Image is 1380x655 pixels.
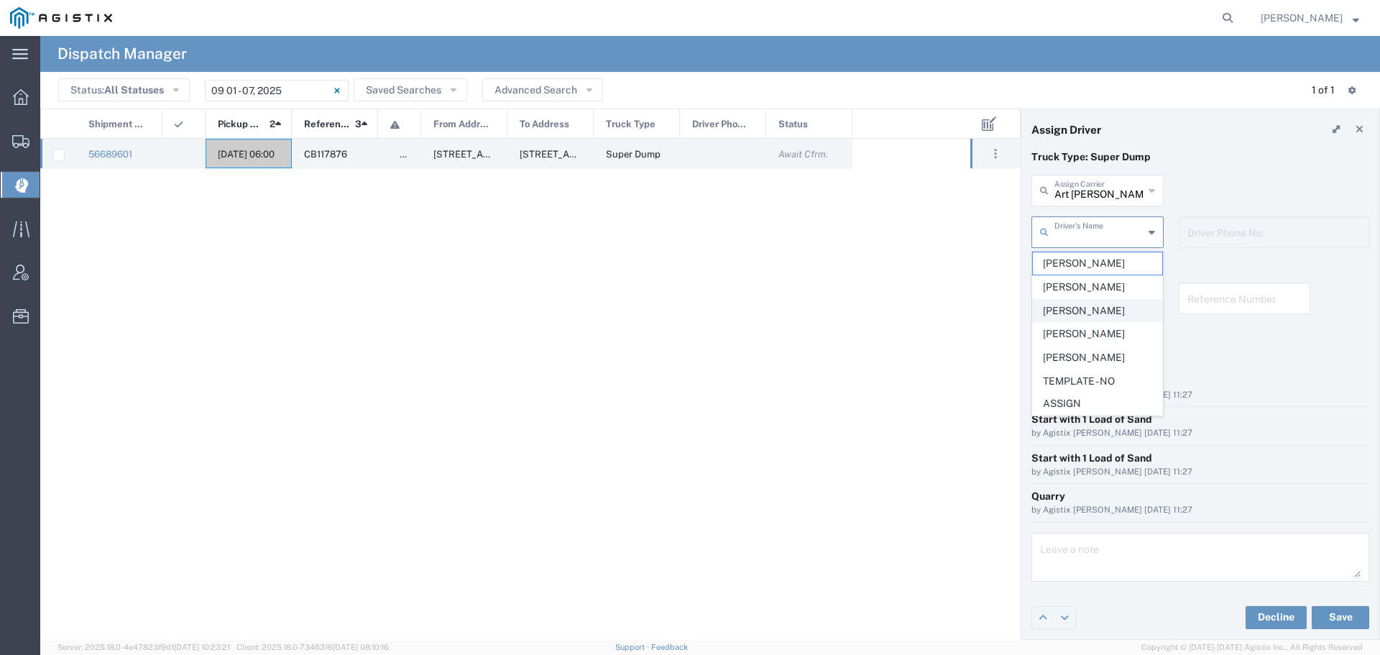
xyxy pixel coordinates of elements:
span: . . . [994,145,997,162]
span: Await Cfrm. [778,149,828,160]
span: [PERSON_NAME] [1033,323,1162,345]
span: 2 [270,109,275,139]
button: Save [1312,606,1369,629]
span: Reference [304,109,350,139]
span: Truck Type [606,109,655,139]
div: by Agistix [PERSON_NAME] [DATE] 11:27 [1031,504,1369,517]
img: logo [10,7,112,29]
a: Feedback [651,643,688,651]
button: Decline [1246,606,1307,629]
h4: Notes [1031,349,1369,362]
span: [PERSON_NAME] [1033,252,1162,275]
button: Advanced Search [482,78,603,101]
span: Client: 2025.18.0-7346316 [236,643,389,651]
a: Support [615,643,651,651]
span: 09/03/2025, 06:00 [218,149,275,160]
h4: Assign Driver [1031,123,1101,136]
p: Truck Type: Super Dump [1031,150,1369,165]
span: 309 Merced St, Newman, California, 95360, United States [520,149,740,160]
span: Status [778,109,808,139]
button: [PERSON_NAME] [1260,9,1360,27]
span: To Address [520,109,569,139]
span: [DATE] 10:23:21 [174,643,230,651]
span: 3 [355,109,362,139]
a: Edit next row [1054,607,1075,628]
button: Saved Searches [354,78,467,101]
span: [DATE] 08:10:16 [333,643,389,651]
h4: References [1031,258,1369,271]
span: Copyright © [DATE]-[DATE] Agistix Inc., All Rights Reserved [1141,641,1363,654]
span: Shipment No. [88,109,147,139]
h4: Dispatch Manager [57,36,187,72]
span: [PERSON_NAME] [1033,347,1162,369]
span: Robert Casaus [1261,10,1343,26]
div: Quarry [1031,489,1369,504]
span: TEMPLATE - NO ASSIGN [1033,370,1162,415]
div: Start with 1 Load of Sand [1031,451,1369,466]
div: 1 of 1 [1312,83,1337,98]
a: Edit previous row [1032,607,1054,628]
span: Driver Phone No. [692,109,750,139]
div: by Agistix [PERSON_NAME] [DATE] 11:27 [1031,389,1369,402]
button: Status:All Statuses [58,78,190,101]
span: All Statuses [104,84,164,96]
span: Server: 2025.18.0-4e47823f9d1 [57,643,230,651]
span: Super Dump [606,149,661,160]
span: CB117876 [304,149,347,160]
div: by Agistix [PERSON_NAME] [DATE] 11:27 [1031,427,1369,440]
span: false [400,149,421,160]
span: 12523 North, CA-59, Merced, California, 95348, United States [433,149,576,160]
span: [PERSON_NAME] [1033,276,1162,298]
span: From Address [433,109,492,139]
span: Pickup Date and Time [218,109,264,139]
div: Start with 1 Load of Sand [1031,412,1369,427]
span: [PERSON_NAME] [1033,300,1162,322]
div: by Agistix [PERSON_NAME] [DATE] 11:27 [1031,466,1369,479]
div: Business No Loading Dock [1031,374,1369,389]
button: ... [985,144,1006,164]
a: 56689601 [88,149,132,160]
